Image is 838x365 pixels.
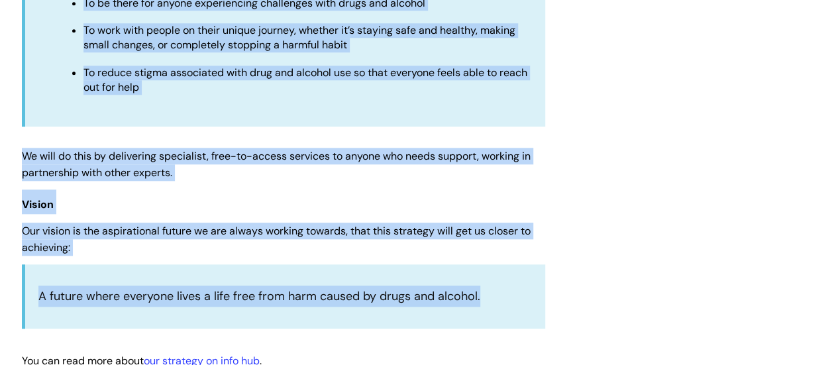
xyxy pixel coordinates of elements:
span: Vision [22,197,54,211]
span: Our vision is the aspirational future we are always working towards, that this strategy will get ... [22,224,531,254]
span: To reduce stigma associated with drug and alcohol use so that everyone feels able to reach out fo... [83,66,527,94]
span: We will do this by delivering specialist, free-to-access services to anyone who needs support, wo... [22,149,531,180]
p: A future where everyone lives a life free from harm caused by drugs and alcohol. [38,286,532,307]
span: To work with people on their unique journey, whether it’s staying safe and healthy, making small ... [83,23,515,52]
